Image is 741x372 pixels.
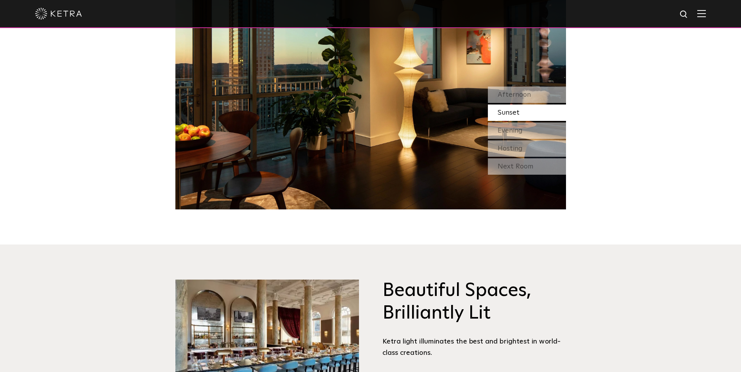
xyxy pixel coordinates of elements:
img: ketra-logo-2019-white [35,8,82,19]
img: search icon [679,10,689,19]
span: Hosting [498,145,523,152]
div: Next Room [488,158,566,175]
img: Hamburger%20Nav.svg [697,10,706,17]
span: Afternoon [498,91,531,98]
h3: Beautiful Spaces, Brilliantly Lit [382,280,566,324]
div: Ketra light illuminates the best and brightest in world-class creations. [382,336,566,358]
span: Evening [498,127,523,134]
span: Sunset [498,109,520,116]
